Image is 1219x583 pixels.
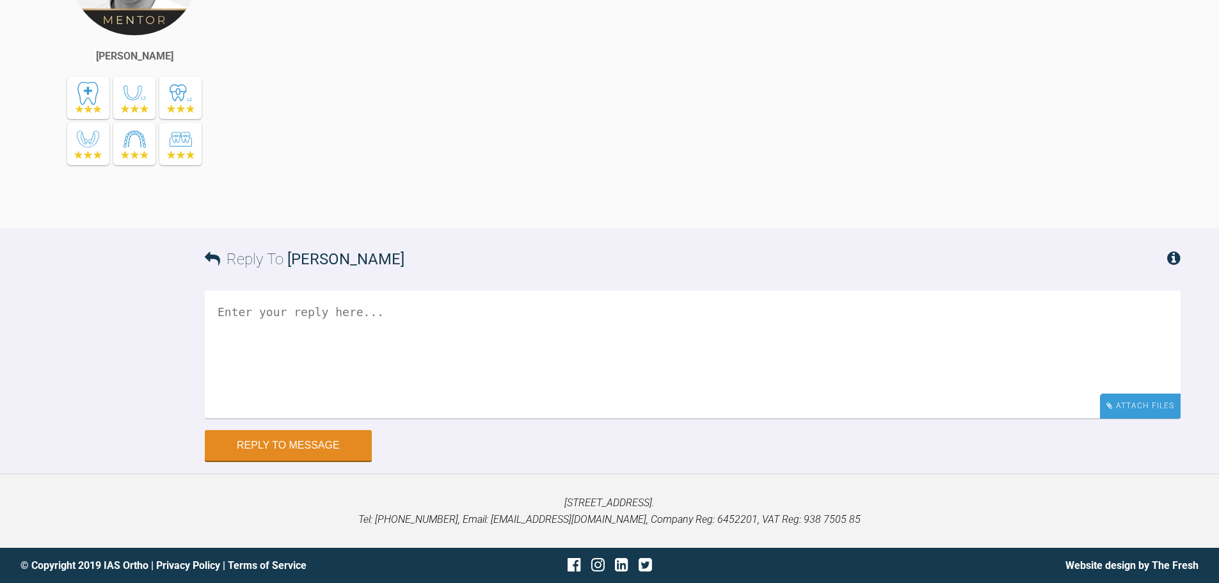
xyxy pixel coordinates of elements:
a: Website design by The Fresh [1065,559,1199,571]
span: [PERSON_NAME] [287,250,404,268]
button: Reply to Message [205,430,372,461]
div: Attach Files [1100,394,1181,419]
a: Privacy Policy [156,559,220,571]
div: [PERSON_NAME] [96,48,173,65]
a: Terms of Service [228,559,307,571]
p: [STREET_ADDRESS]. Tel: [PHONE_NUMBER], Email: [EMAIL_ADDRESS][DOMAIN_NAME], Company Reg: 6452201,... [20,495,1199,527]
h3: Reply To [205,247,404,271]
div: © Copyright 2019 IAS Ortho | | [20,557,413,574]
